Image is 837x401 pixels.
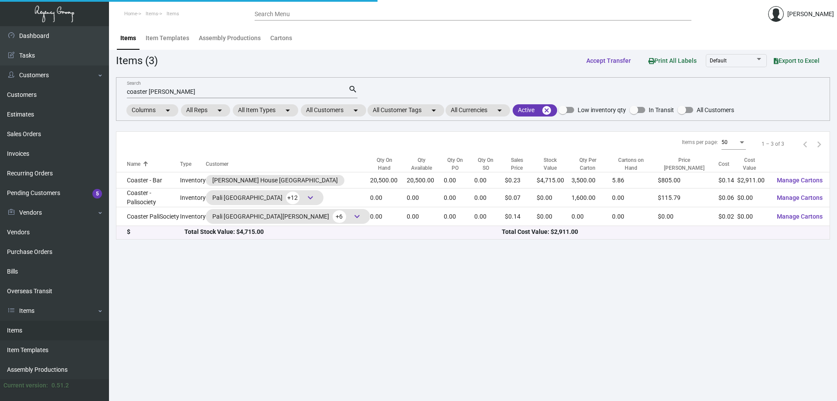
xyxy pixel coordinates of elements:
button: Print All Labels [641,52,704,69]
div: Cartons [270,34,292,43]
td: $0.07 [505,189,537,207]
button: Manage Cartons [770,209,830,224]
td: 20,500.00 [407,172,444,189]
td: 0.00 [370,189,407,207]
span: Low inventory qty [578,105,626,115]
span: All Customers [697,105,734,115]
td: 5.86 [612,172,658,189]
span: Manage Cartons [777,213,823,220]
td: 0.00 [407,189,444,207]
mat-chip: Columns [126,104,178,117]
td: $4,715.00 [537,172,572,189]
button: Manage Cartons [770,190,830,206]
span: Items [146,11,158,17]
span: Accept Transfer [586,57,631,64]
mat-icon: search [348,84,357,95]
td: 0.00 [474,172,504,189]
div: Type [180,160,191,168]
td: 0.00 [612,207,658,226]
div: Total Stock Value: $4,715.00 [184,227,502,236]
span: +6 [333,210,346,223]
button: Accept Transfer [579,53,638,69]
div: Qty On PO [444,156,474,172]
div: Price [PERSON_NAME] [658,156,711,172]
td: Coaster PaliSociety [116,207,180,226]
td: Inventory [180,207,206,226]
div: 0.51.2 [51,381,69,390]
td: Coaster - Palisociety [116,189,180,207]
div: Cartons on Hand [612,156,650,172]
td: $0.02 [718,207,737,226]
div: Sales Price [505,156,529,172]
span: keyboard_arrow_down [305,192,316,203]
div: Qty On SO [474,156,504,172]
div: Item Templates [146,34,189,43]
div: Qty On Hand [370,156,407,172]
span: Export to Excel [774,57,820,64]
div: Stock Value [537,156,572,172]
div: Price [PERSON_NAME] [658,156,718,172]
mat-icon: arrow_drop_down [429,105,439,116]
td: 0.00 [407,207,444,226]
mat-icon: arrow_drop_down [350,105,361,116]
mat-select: Items per page: [721,140,746,146]
td: $0.00 [737,189,770,207]
div: 1 – 3 of 3 [762,140,784,148]
td: 0.00 [444,172,474,189]
span: Manage Cartons [777,177,823,184]
div: Items per page: [682,138,718,146]
td: $115.79 [658,189,718,207]
div: Sales Price [505,156,537,172]
button: Manage Cartons [770,172,830,188]
div: Type [180,160,206,168]
div: Qty On Hand [370,156,399,172]
div: Qty Per Carton [572,156,604,172]
div: Cost Value [737,156,770,172]
div: Cartons on Hand [612,156,658,172]
div: Total Cost Value: $2,911.00 [502,227,819,236]
td: $0.23 [505,172,537,189]
div: Name [127,160,180,168]
div: $ [127,227,184,236]
div: Qty Per Carton [572,156,612,172]
div: Items (3) [116,53,158,69]
td: 3,500.00 [572,172,612,189]
div: Cost [718,160,737,168]
mat-icon: arrow_drop_down [282,105,293,116]
td: $0.06 [718,189,737,207]
span: In Transit [649,105,674,115]
td: $0.14 [505,207,537,226]
td: 0.00 [370,207,407,226]
td: Coaster - Bar [116,172,180,189]
td: 20,500.00 [370,172,407,189]
span: Home [124,11,137,17]
td: 0.00 [444,189,474,207]
div: Pali [GEOGRAPHIC_DATA][PERSON_NAME] [212,210,364,223]
td: $0.14 [718,172,737,189]
button: Export to Excel [767,53,827,69]
mat-icon: arrow_drop_down [494,105,505,116]
td: 0.00 [474,207,504,226]
td: 0.00 [612,189,658,207]
span: +12 [286,192,299,204]
button: Previous page [798,137,812,151]
div: Stock Value [537,156,564,172]
mat-icon: arrow_drop_down [163,105,173,116]
mat-icon: cancel [541,105,552,116]
td: 0.00 [444,207,474,226]
div: Pali [GEOGRAPHIC_DATA] [212,191,317,204]
td: 0.00 [572,207,612,226]
td: $0.00 [537,189,572,207]
mat-chip: Active [513,104,557,117]
div: Cost Value [737,156,762,172]
mat-chip: All Currencies [446,104,510,117]
div: Qty On PO [444,156,466,172]
div: Qty Available [407,156,444,172]
mat-chip: All Reps [181,104,230,117]
td: $2,911.00 [737,172,770,189]
div: Qty On SO [474,156,497,172]
button: Next page [812,137,826,151]
div: Qty Available [407,156,436,172]
td: 0.00 [474,189,504,207]
mat-chip: All Customers [301,104,366,117]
